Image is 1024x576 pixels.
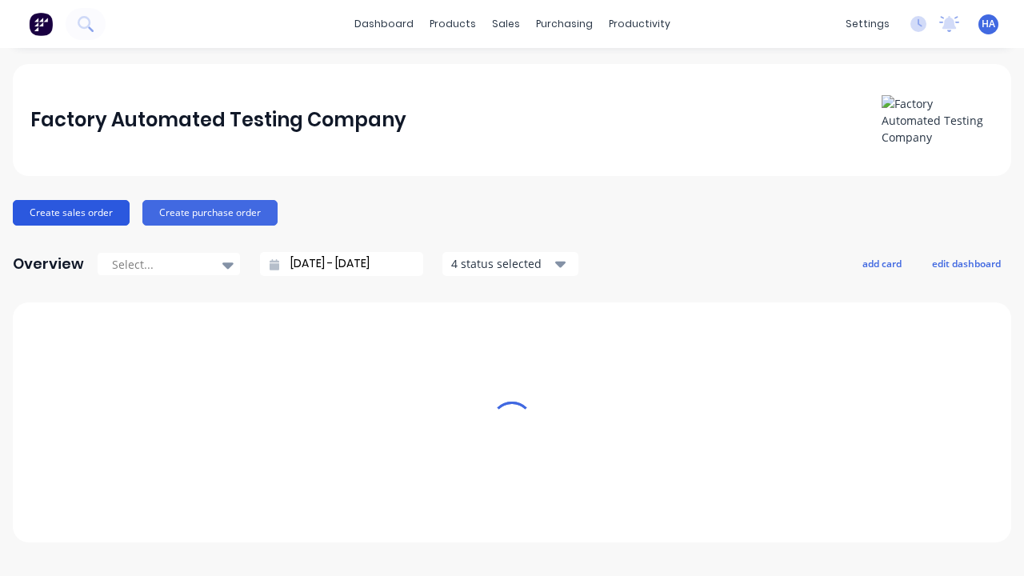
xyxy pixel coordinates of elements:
[922,253,1011,274] button: edit dashboard
[852,253,912,274] button: add card
[601,12,678,36] div: productivity
[13,248,84,280] div: Overview
[451,255,552,272] div: 4 status selected
[484,12,528,36] div: sales
[13,200,130,226] button: Create sales order
[528,12,601,36] div: purchasing
[346,12,422,36] a: dashboard
[882,95,994,146] img: Factory Automated Testing Company
[422,12,484,36] div: products
[29,12,53,36] img: Factory
[982,17,995,31] span: HA
[30,104,406,136] div: Factory Automated Testing Company
[442,252,578,276] button: 4 status selected
[838,12,898,36] div: settings
[142,200,278,226] button: Create purchase order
